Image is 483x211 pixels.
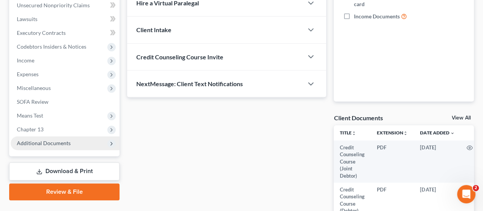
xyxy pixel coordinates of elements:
a: Date Added expand_more [420,130,454,136]
a: Download & Print [9,162,120,180]
i: unfold_more [403,131,408,136]
i: expand_more [450,131,454,136]
iframe: Intercom live chat [457,185,475,203]
td: [DATE] [414,141,460,183]
span: Codebtors Insiders & Notices [17,43,86,50]
span: Client Intake [136,26,171,33]
td: Credit Counseling Course (Joint Debtor) [334,141,371,183]
span: Miscellaneous [17,85,51,91]
span: Unsecured Nonpriority Claims [17,2,90,8]
span: Income [17,57,34,64]
i: unfold_more [352,131,356,136]
a: Review & File [9,183,120,200]
span: Income Documents [354,13,399,20]
span: Executory Contracts [17,29,66,36]
span: Additional Documents [17,140,71,146]
a: SOFA Review [11,95,120,109]
span: Means Test [17,112,43,119]
span: SOFA Review [17,98,48,105]
span: Credit Counseling Course Invite [136,53,223,61]
a: Titleunfold_more [340,130,356,136]
div: Client Documents [334,114,383,122]
a: Executory Contracts [11,26,120,40]
span: NextMessage: Client Text Notifications [136,80,243,87]
span: Expenses [17,71,39,77]
a: Extensionunfold_more [377,130,408,136]
span: Lawsuits [17,16,37,22]
span: 2 [473,185,479,191]
span: Chapter 13 [17,126,44,132]
td: PDF [371,141,414,183]
a: View All [452,115,471,121]
a: Lawsuits [11,12,120,26]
